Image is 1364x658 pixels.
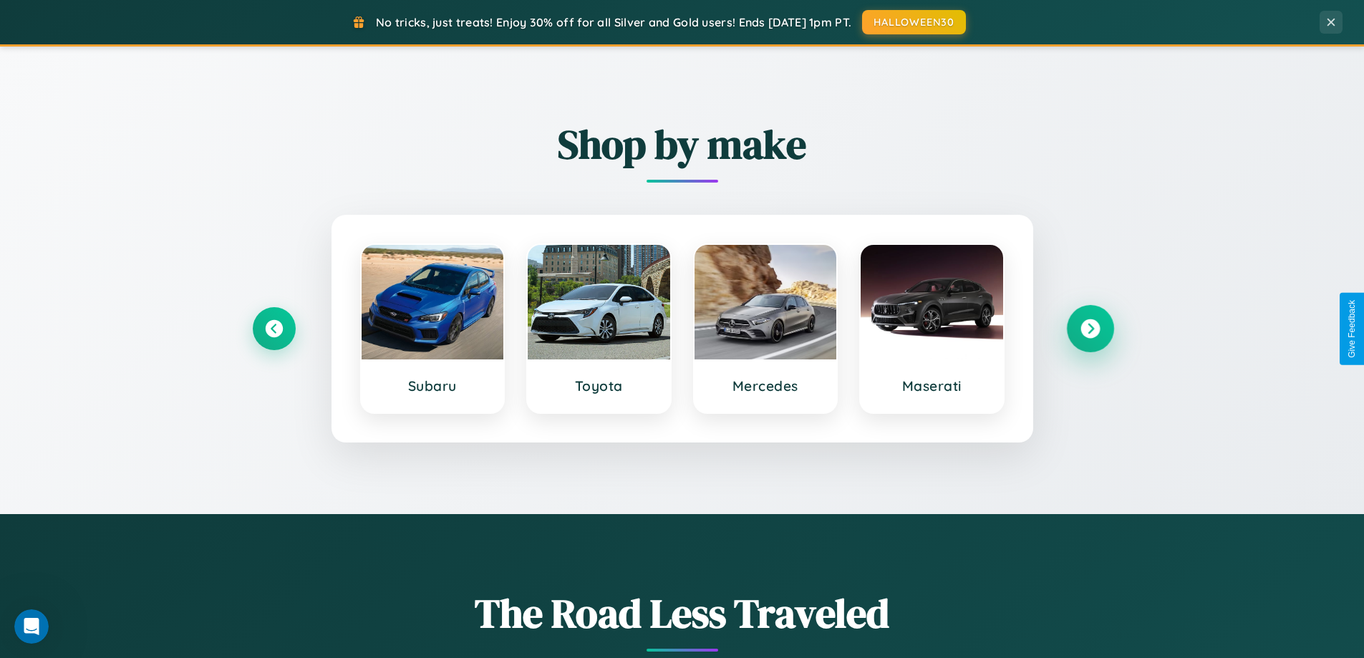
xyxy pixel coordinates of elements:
[253,117,1112,172] h2: Shop by make
[253,586,1112,641] h1: The Road Less Traveled
[709,377,823,395] h3: Mercedes
[14,609,49,644] iframe: Intercom live chat
[542,377,656,395] h3: Toyota
[862,10,966,34] button: HALLOWEEN30
[875,377,989,395] h3: Maserati
[376,377,490,395] h3: Subaru
[1347,300,1357,358] div: Give Feedback
[376,15,851,29] span: No tricks, just treats! Enjoy 30% off for all Silver and Gold users! Ends [DATE] 1pm PT.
